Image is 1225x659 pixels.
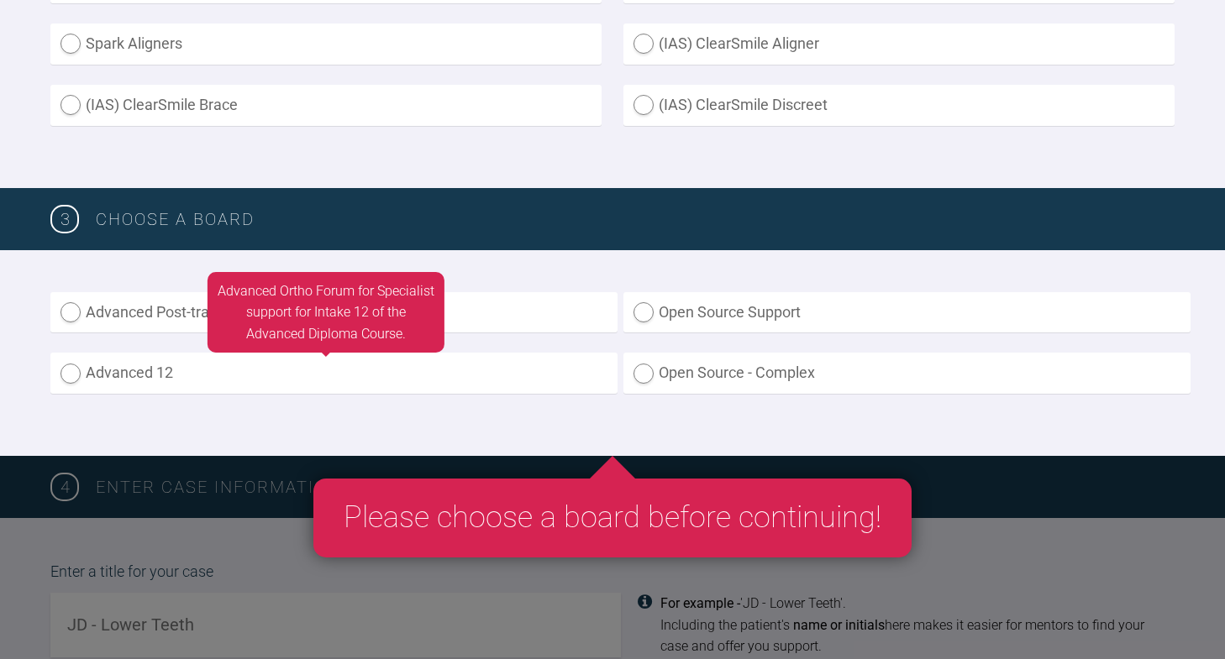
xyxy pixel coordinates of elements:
[50,85,602,126] label: (IAS) ClearSmile Brace
[313,479,912,557] div: Please choose a board before continuing!
[623,292,1191,333] label: Open Source Support
[50,205,79,233] span: 3
[50,24,602,65] label: Spark Aligners
[96,206,1175,233] h3: Choose a board
[623,24,1175,65] label: (IAS) ClearSmile Aligner
[623,353,1191,394] label: Open Source - Complex
[208,272,444,353] div: Advanced Ortho Forum for Specialist support for Intake 12 of the Advanced Diploma Course.
[50,292,618,333] label: Advanced Post-training
[623,85,1175,126] label: (IAS) ClearSmile Discreet
[50,353,618,394] label: Advanced 12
